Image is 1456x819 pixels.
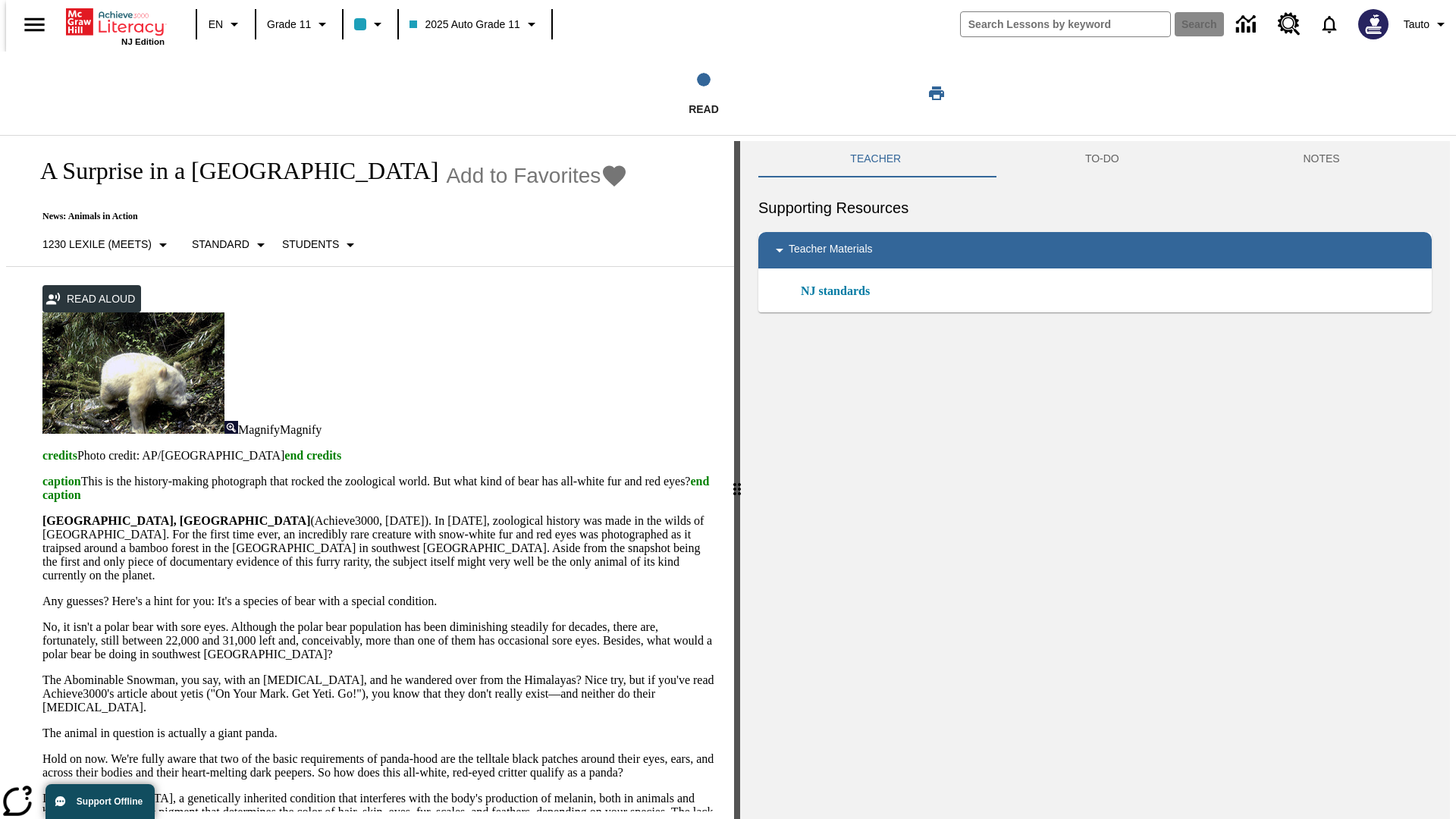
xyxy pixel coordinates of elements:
[6,141,734,811] div: reading
[740,141,1450,819] div: activity
[789,241,873,259] p: Teacher Materials
[801,282,879,300] a: NJ standards
[42,726,716,740] p: The animal in question is actually a giant panda.
[267,17,311,33] span: Grade 11
[348,11,393,38] button: Class color is light blue. Change class color
[1398,11,1456,38] button: Profile/Settings
[284,449,341,462] span: end credits
[42,673,716,714] p: The Abominable Snowman, you say, with an [MEDICAL_DATA], and he wandered over from the Himalayas?...
[42,475,709,501] span: end caption
[45,784,155,819] button: Support Offline
[689,103,719,115] span: Read
[66,5,165,46] div: Home
[261,11,337,38] button: Grade: Grade 11, Select a grade
[42,595,716,608] p: Any guesses? Here's a hint for you: It's a species of bear with a special condition.
[1310,5,1349,44] a: Notifications
[42,449,716,463] p: Photo credit: AP/[GEOGRAPHIC_DATA]
[446,162,628,189] button: Add to Favorites - A Surprise in a Bamboo Forest
[42,312,224,434] img: albino pandas in China are sometimes mistaken for polar bears
[42,237,152,253] p: 1230 Lexile (Meets)
[1211,141,1432,177] button: NOTES
[403,11,546,38] button: Class: 2025 Auto Grade 11, Select your class
[734,141,740,819] div: Press Enter or Spacebar and then press right and left arrow keys to move the slider
[42,285,141,313] button: Read Aloud
[36,231,178,259] button: Select Lexile, 1230 Lexile (Meets)
[758,141,993,177] button: Teacher
[282,237,339,253] p: Students
[202,11,250,38] button: Language: EN, Select a language
[77,796,143,807] span: Support Offline
[42,449,77,462] span: credits
[912,80,961,107] button: Print
[1227,4,1269,45] a: Data Center
[24,211,628,222] p: News: Animals in Action
[1349,5,1398,44] button: Select a new avatar
[238,423,280,436] span: Magnify
[758,141,1432,177] div: Instructional Panel Tabs
[1358,9,1389,39] img: Avatar
[409,17,519,33] span: 2025 Auto Grade 11
[42,620,716,661] p: No, it isn't a polar bear with sore eyes. Although the polar bear population has been diminishing...
[507,52,900,135] button: Read step 1 of 1
[186,231,276,259] button: Scaffolds, Standard
[1404,17,1429,33] span: Tauto
[121,37,165,46] span: NJ Edition
[42,514,310,527] strong: [GEOGRAPHIC_DATA], [GEOGRAPHIC_DATA]
[961,12,1170,36] input: search field
[758,196,1432,220] h6: Supporting Resources
[24,157,438,185] h1: A Surprise in a [GEOGRAPHIC_DATA]
[42,752,716,780] p: Hold on now. We're fully aware that two of the basic requirements of panda-hood are the telltale ...
[993,141,1212,177] button: TO-DO
[192,237,249,253] p: Standard
[758,232,1432,268] div: Teacher Materials
[42,514,716,582] p: (Achieve3000, [DATE]). In [DATE], zoological history was made in the wilds of [GEOGRAPHIC_DATA]. ...
[276,231,366,259] button: Select Student
[12,2,57,47] button: Open side menu
[209,17,223,33] span: EN
[1269,4,1310,45] a: Resource Center, Will open in new tab
[280,423,322,436] span: Magnify
[224,421,238,434] img: Magnify
[42,475,716,502] p: This is the history-making photograph that rocked the zoological world. But what kind of bear has...
[42,475,81,488] span: caption
[446,164,601,188] span: Add to Favorites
